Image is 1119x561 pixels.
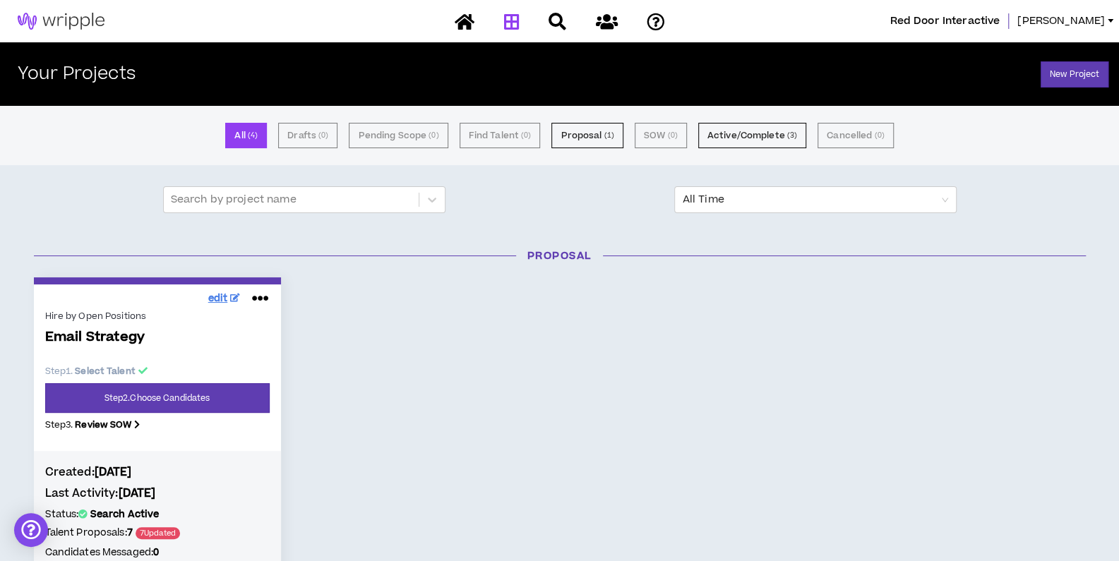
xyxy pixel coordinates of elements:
[45,418,270,431] p: Step 3 .
[75,418,131,431] b: Review SOW
[460,123,541,148] button: Find Talent (0)
[75,365,136,378] b: Select Talent
[127,526,133,540] b: 7
[318,129,328,142] small: ( 0 )
[136,527,180,539] span: 7 Updated
[90,507,160,521] b: Search Active
[153,545,159,560] b: 0
[45,507,270,522] h5: Status:
[45,383,270,413] a: Step2.Choose Candidates
[225,123,267,148] button: All (4)
[208,291,228,306] span: edit
[1041,61,1108,88] a: New Project
[874,129,884,142] small: ( 0 )
[23,248,1096,263] h3: Proposal
[635,123,687,148] button: SOW (0)
[521,129,531,142] small: ( 0 )
[18,64,136,85] h2: Your Projects
[119,485,156,501] b: [DATE]
[45,485,270,501] h4: Last Activity:
[787,129,797,142] small: ( 3 )
[45,330,270,346] span: Email Strategy
[45,365,270,378] p: Step 1 .
[14,513,48,547] div: Open Intercom Messenger
[45,310,270,322] div: Hire by Open Positions
[683,187,948,212] span: All Time
[205,288,244,310] a: edit
[551,123,623,148] button: Proposal (1)
[1017,13,1105,29] span: [PERSON_NAME]
[429,129,438,142] small: ( 0 )
[45,545,270,560] h5: Candidates Messaged:
[278,123,337,148] button: Drafts (0)
[45,525,270,541] h5: Talent Proposals:
[698,123,806,148] button: Active/Complete (3)
[349,123,448,148] button: Pending Scope (0)
[45,464,270,480] h4: Created:
[604,129,614,142] small: ( 1 )
[248,129,258,142] small: ( 4 )
[818,123,894,148] button: Cancelled (0)
[667,129,677,142] small: ( 0 )
[890,13,1000,29] span: Red Door Interactive
[95,464,132,480] b: [DATE]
